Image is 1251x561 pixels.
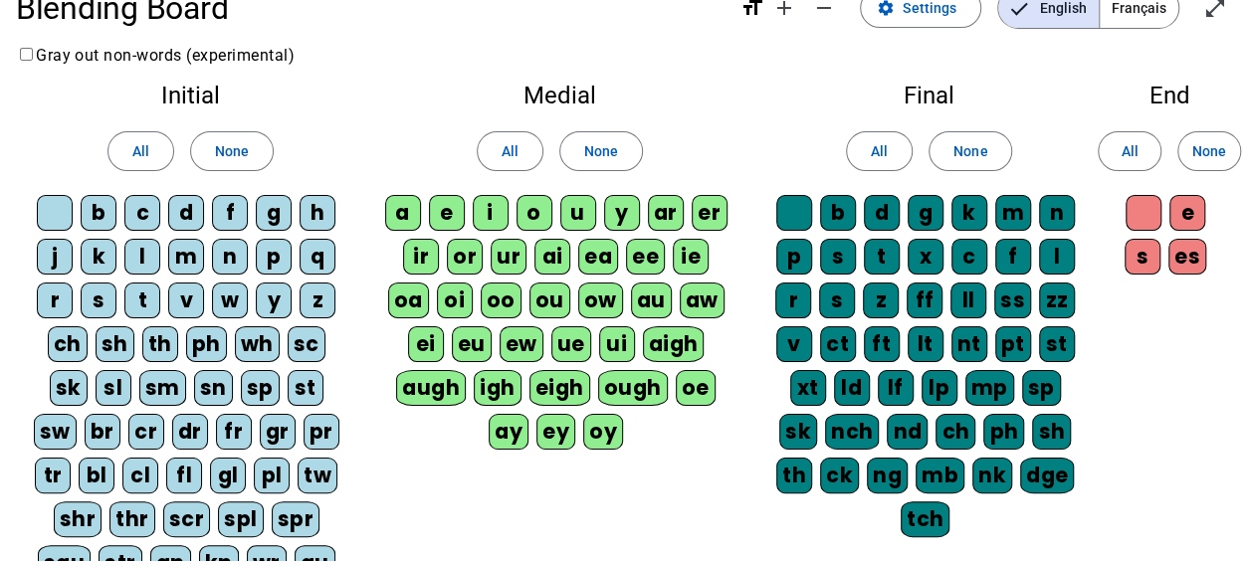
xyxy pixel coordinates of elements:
[20,48,33,61] input: Gray out non-words (experimental)
[846,131,913,171] button: All
[381,84,738,107] h2: Medial
[536,414,575,450] div: ey
[50,370,88,406] div: sk
[560,195,596,231] div: u
[864,326,900,362] div: ft
[922,370,957,406] div: lp
[1125,239,1160,275] div: s
[972,458,1012,493] div: nk
[1039,195,1075,231] div: n
[477,131,543,171] button: All
[1121,139,1138,163] span: All
[908,195,943,231] div: g
[529,370,590,406] div: eigh
[995,326,1031,362] div: pt
[474,370,521,406] div: igh
[779,414,817,450] div: sk
[122,458,158,493] div: cl
[578,282,623,318] div: ow
[491,239,526,275] div: ur
[81,239,116,275] div: k
[908,239,943,275] div: x
[534,239,570,275] div: ai
[950,282,986,318] div: ll
[887,414,928,450] div: nd
[168,239,204,275] div: m
[551,326,591,362] div: ue
[1169,195,1205,231] div: e
[994,282,1031,318] div: ss
[936,414,975,450] div: ch
[35,458,71,493] div: tr
[396,370,466,406] div: augh
[820,239,856,275] div: s
[37,239,73,275] div: j
[241,370,280,406] div: sp
[1120,84,1219,107] h2: End
[819,282,855,318] div: s
[834,370,870,406] div: ld
[81,195,116,231] div: b
[583,414,623,450] div: oy
[871,139,888,163] span: All
[680,282,725,318] div: aw
[790,370,826,406] div: xt
[216,414,252,450] div: fr
[648,195,684,231] div: ar
[908,326,943,362] div: lt
[673,239,709,275] div: ie
[1032,414,1071,450] div: sh
[1020,458,1075,493] div: dge
[235,326,280,362] div: wh
[168,282,204,318] div: v
[48,326,88,362] div: ch
[916,458,964,493] div: mb
[288,326,325,362] div: sc
[139,370,186,406] div: sm
[995,239,1031,275] div: f
[867,458,908,493] div: ng
[598,370,668,406] div: ough
[300,282,335,318] div: z
[643,326,705,362] div: aigh
[388,282,429,318] div: oa
[1039,282,1075,318] div: zz
[676,370,716,406] div: oe
[776,326,812,362] div: v
[1192,139,1226,163] span: None
[300,195,335,231] div: h
[81,282,116,318] div: s
[820,458,859,493] div: ck
[907,282,942,318] div: ff
[578,239,618,275] div: ea
[951,326,987,362] div: nt
[109,501,155,537] div: thr
[863,282,899,318] div: z
[96,326,134,362] div: sh
[1168,239,1206,275] div: es
[953,139,987,163] span: None
[983,414,1024,450] div: ph
[194,370,233,406] div: sn
[776,458,812,493] div: th
[32,84,349,107] h2: Initial
[500,326,543,362] div: ew
[529,282,570,318] div: ou
[473,195,509,231] div: i
[408,326,444,362] div: ei
[190,131,274,171] button: None
[79,458,114,493] div: bl
[132,139,149,163] span: All
[995,195,1031,231] div: m
[604,195,640,231] div: y
[631,282,672,318] div: au
[901,501,950,537] div: tch
[1022,370,1061,406] div: sp
[163,501,211,537] div: scr
[298,458,337,493] div: tw
[820,195,856,231] div: b
[1039,239,1075,275] div: l
[300,239,335,275] div: q
[215,139,249,163] span: None
[212,239,248,275] div: n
